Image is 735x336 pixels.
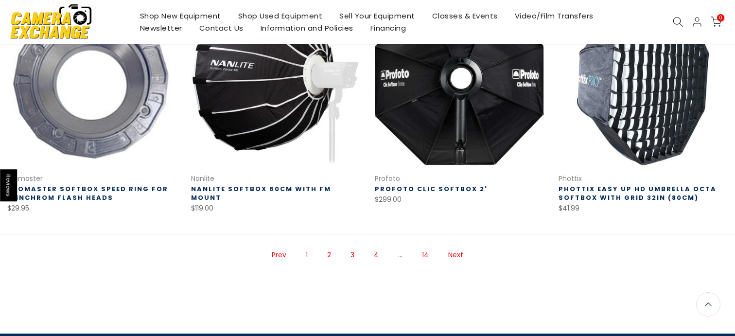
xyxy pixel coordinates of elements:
[267,247,291,264] a: Prev
[7,174,43,183] a: Promaster
[191,184,331,202] a: Nanlite Softbox 60cm With FM Mount
[417,247,434,264] a: Page 14
[506,10,602,22] a: Video/Film Transfers
[423,10,506,22] a: Classes & Events
[393,247,407,264] span: …
[229,10,331,22] a: Shop Used Equipment
[375,184,488,194] a: Profoto Clic Softbox 2'
[717,14,724,21] span: 0
[443,247,468,264] a: Next
[362,22,415,34] a: Financing
[7,202,176,214] div: $29.95
[375,174,400,183] a: Profoto
[369,247,384,264] a: Page 4
[131,10,229,22] a: Shop New Equipment
[559,202,728,214] div: $41.99
[191,202,360,214] div: $119.00
[322,247,336,264] span: Page 2
[301,247,313,264] a: Page 1
[559,174,582,183] a: Phottix
[346,247,359,264] a: Page 3
[711,17,721,27] a: 0
[375,194,544,206] div: $299.00
[131,22,191,34] a: Newsletter
[696,292,720,317] a: Back to the top
[559,184,717,202] a: Phottix Easy Up HD Umbrella Octa Softbox with Grid 32in (80cm)
[191,22,252,34] a: Contact Us
[331,10,424,22] a: Sell Your Equipment
[7,184,168,202] a: Promaster Softbox Speed Ring for Elinchrom Flash Heads
[191,174,214,183] a: Nanlite
[252,22,362,34] a: Information and Policies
